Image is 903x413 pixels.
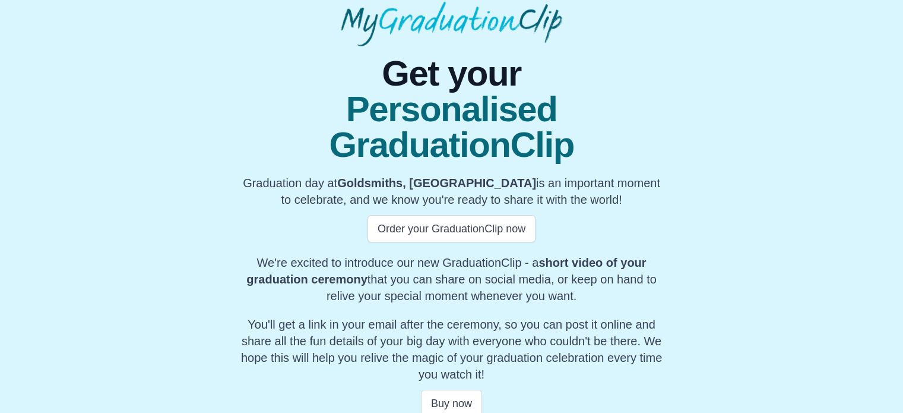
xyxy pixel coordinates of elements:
b: short video of your graduation ceremony [246,256,646,286]
span: Get your [240,56,663,92]
p: Graduation day at is an important moment to celebrate, and we know you're ready to share it with ... [240,175,663,208]
span: Personalised GraduationClip [240,92,663,163]
button: Order your GraduationClip now [367,215,536,242]
b: Goldsmiths, [GEOGRAPHIC_DATA] [337,176,536,190]
p: You'll get a link in your email after the ceremony, so you can post it online and share all the f... [240,316,663,383]
p: We're excited to introduce our new GraduationClip - a that you can share on social media, or keep... [240,254,663,304]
